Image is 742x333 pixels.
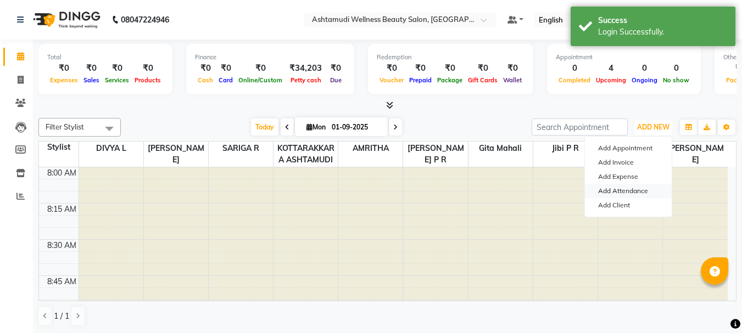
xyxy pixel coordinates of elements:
div: ₹0 [406,62,434,75]
div: Appointment [556,53,692,62]
div: Success [598,15,727,26]
span: [PERSON_NAME] P R [403,142,467,167]
div: Stylist [39,142,79,153]
span: Products [132,76,164,84]
span: KOTTARAKKARA ASHTAMUDI [274,142,338,167]
span: Voucher [377,76,406,84]
div: Login Successfully. [598,26,727,38]
span: Mon [304,123,328,131]
div: ₹0 [465,62,500,75]
div: 0 [556,62,593,75]
span: ADD NEW [637,123,670,131]
span: Online/Custom [236,76,285,84]
span: Petty cash [288,76,324,84]
div: 4 [593,62,629,75]
div: ₹0 [132,62,164,75]
span: Gift Cards [465,76,500,84]
span: Filter Stylist [46,122,84,131]
span: DIVYA L [79,142,143,155]
a: Add Invoice [585,155,672,170]
button: Add Appointment [585,141,672,155]
img: logo [28,4,103,35]
div: ₹0 [81,62,102,75]
div: 8:15 AM [45,204,79,215]
div: 8:00 AM [45,167,79,179]
span: [PERSON_NAME] [144,142,208,167]
button: ADD NEW [634,120,672,135]
span: Prepaid [406,76,434,84]
span: Card [216,76,236,84]
span: Sales [81,76,102,84]
div: 8:30 AM [45,240,79,251]
span: Wallet [500,76,525,84]
span: Services [102,76,132,84]
span: Today [251,118,278,136]
div: ₹0 [216,62,236,75]
div: 0 [660,62,692,75]
span: Jibi P R [533,142,598,155]
span: Ongoing [629,76,660,84]
div: ₹0 [500,62,525,75]
span: Package [434,76,465,84]
a: Add Client [585,198,672,212]
div: ₹0 [236,62,285,75]
a: Add Expense [585,170,672,184]
div: Finance [195,53,345,62]
div: 0 [629,62,660,75]
div: ₹0 [377,62,406,75]
span: AMRITHA [338,142,403,155]
span: Due [327,76,344,84]
span: No show [660,76,692,84]
div: ₹0 [434,62,465,75]
input: Search Appointment [532,118,628,136]
span: Completed [556,76,593,84]
div: 8:45 AM [45,276,79,287]
a: Add Attendance [585,184,672,198]
span: Upcoming [593,76,629,84]
span: Gita Mahali [468,142,533,155]
span: Cash [195,76,216,84]
div: Redemption [377,53,525,62]
span: [PERSON_NAME] [663,142,728,167]
div: ₹34,203 [285,62,326,75]
span: SARIGA R [209,142,273,155]
div: ₹0 [102,62,132,75]
span: Expenses [47,76,81,84]
div: Total [47,53,164,62]
div: ₹0 [47,62,81,75]
input: 2025-09-01 [328,119,383,136]
b: 08047224946 [121,4,169,35]
span: 1 / 1 [54,311,69,322]
div: ₹0 [195,62,216,75]
div: ₹0 [326,62,345,75]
